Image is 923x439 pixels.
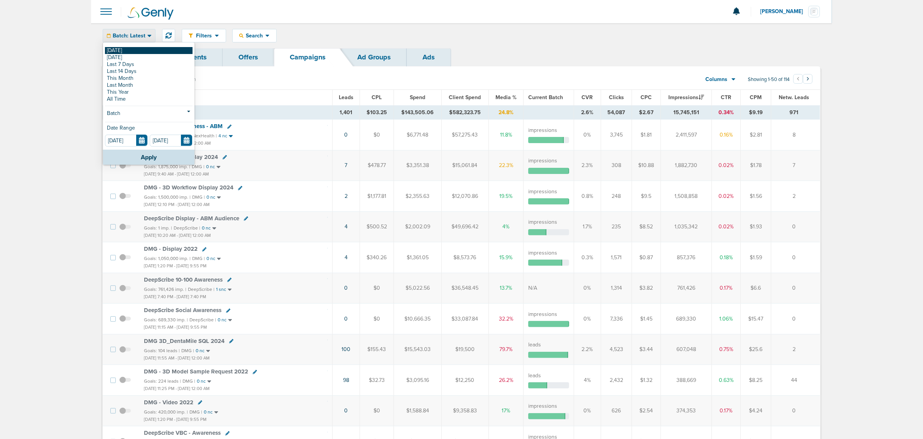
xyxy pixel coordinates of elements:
td: 0% [574,120,601,150]
td: 17% [489,395,524,426]
span: DMG 3D_ DentaMile SQL 2024 [144,338,225,344]
td: 0.17% [712,273,741,303]
small: Goals: 224 leads | [144,378,181,384]
a: Batch [105,109,193,119]
td: 22.3% [489,150,524,181]
td: 308 [601,150,632,181]
small: DeepScribe | [188,287,215,292]
td: $8.25 [741,365,771,395]
td: $9.5 [632,181,661,211]
label: impressions [528,157,557,165]
ul: Pagination [793,75,813,84]
small: 0 nc [218,317,227,323]
td: 0 [771,211,820,242]
label: impressions [528,311,557,318]
label: leads [528,372,541,380]
a: [DATE] [105,47,193,54]
span: Columns [706,76,728,83]
td: $1.93 [741,211,771,242]
a: Last 7 Days [105,61,193,68]
span: CPL [372,94,382,101]
td: $2.81 [741,120,771,150]
td: $57,275.43 [441,120,489,150]
small: 1 snc [216,287,226,292]
small: Goals: 1 imp. | [144,225,172,231]
td: 0.02% [712,181,741,211]
td: $15,543.03 [394,334,441,365]
td: $1,588.84 [394,395,441,426]
td: $8,573.76 [441,242,489,273]
span: N/A [528,285,537,291]
td: 7,336 [601,304,632,334]
td: 79.7% [489,334,524,365]
td: 44 [771,365,820,395]
label: impressions [528,218,557,226]
small: [DATE] 1:20 PM - [DATE] 9:55 PM [144,417,206,422]
a: 0 [344,407,348,414]
td: $1.32 [632,365,661,395]
a: 4 [345,223,348,230]
a: Campaigns [274,48,341,66]
span: Client Spend [449,94,481,101]
a: [DATE] [105,54,193,61]
small: DeepScribe | [174,225,200,231]
td: 1,035,342 [661,211,712,242]
td: 0.8% [574,181,601,211]
td: 857,376 [661,242,712,273]
td: $2.54 [632,395,661,426]
a: This Year [105,89,193,96]
small: DMG | [192,194,205,200]
span: DMG - Video 2022 [144,399,193,406]
td: $6.6 [741,273,771,303]
td: 2.6% [574,105,601,120]
span: DeepScribe Social Awareness [144,307,221,314]
td: 607,048 [661,334,712,365]
label: impressions [528,402,557,410]
span: DMG - Display 2022 [144,245,198,252]
td: TOTALS ( ) [139,105,332,120]
td: 971 [771,105,820,120]
td: $0 [360,273,394,303]
td: 2.3% [574,150,601,181]
a: 4 [345,254,348,261]
td: $5,022.56 [394,273,441,303]
td: 7 [771,150,820,181]
small: 0 nc [197,378,206,384]
td: 0.3% [574,242,601,273]
td: 1,508,858 [661,181,712,211]
td: 4,523 [601,334,632,365]
small: 0 nc [202,225,211,231]
small: Goals: 689,330 imp. | [144,317,188,323]
td: $3,351.38 [394,150,441,181]
a: Last Month [105,82,193,89]
td: 1,401 [332,105,360,120]
td: 0.63% [712,365,741,395]
a: Offers [223,48,274,66]
td: 24.8% [489,105,524,120]
span: CPM [750,94,762,101]
small: DMG | [189,409,202,415]
a: 0 [344,285,348,291]
td: 0.18% [712,242,741,273]
td: $1.81 [632,120,661,150]
label: leads [528,341,541,349]
small: 4 nc [218,133,227,139]
td: $3.44 [632,334,661,365]
button: Go to next page [803,74,813,84]
td: $1,361.05 [394,242,441,273]
span: CVR [582,94,593,101]
td: 4% [574,365,601,395]
td: 0.17% [712,395,741,426]
a: Last 14 Days [105,68,193,75]
span: Search [243,32,265,39]
small: Goals: 1,875,000 imp. | [144,164,190,170]
a: Clients [169,48,223,66]
td: $582,323.75 [441,105,489,120]
td: $9.19 [741,105,771,120]
small: Goals: 1,500,000 imp. | [144,194,191,200]
td: $340.26 [360,242,394,273]
small: [DATE] 12:10 PM - [DATE] 12:00 AM [144,202,210,207]
small: [DATE] 10:20 AM - [DATE] 12:00 AM [144,233,211,238]
span: Spend [410,94,425,101]
a: 0 [344,132,348,138]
